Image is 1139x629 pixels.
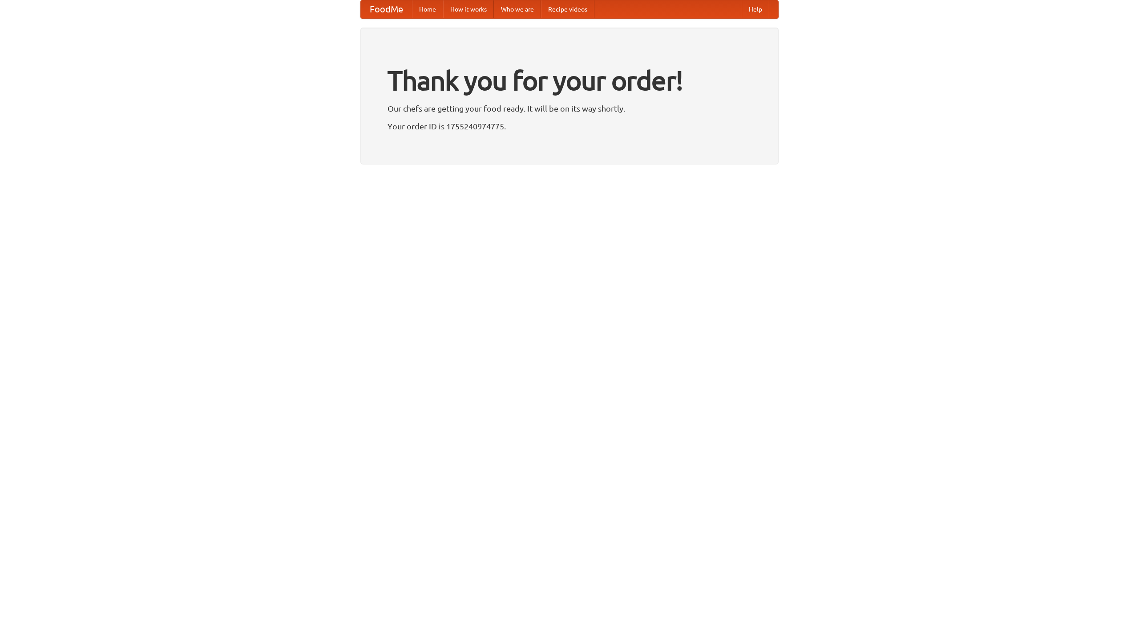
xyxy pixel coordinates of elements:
a: FoodMe [361,0,412,18]
a: Help [742,0,769,18]
a: Who we are [494,0,541,18]
a: How it works [443,0,494,18]
a: Home [412,0,443,18]
h1: Thank you for your order! [388,59,751,102]
p: Your order ID is 1755240974775. [388,120,751,133]
p: Our chefs are getting your food ready. It will be on its way shortly. [388,102,751,115]
a: Recipe videos [541,0,594,18]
